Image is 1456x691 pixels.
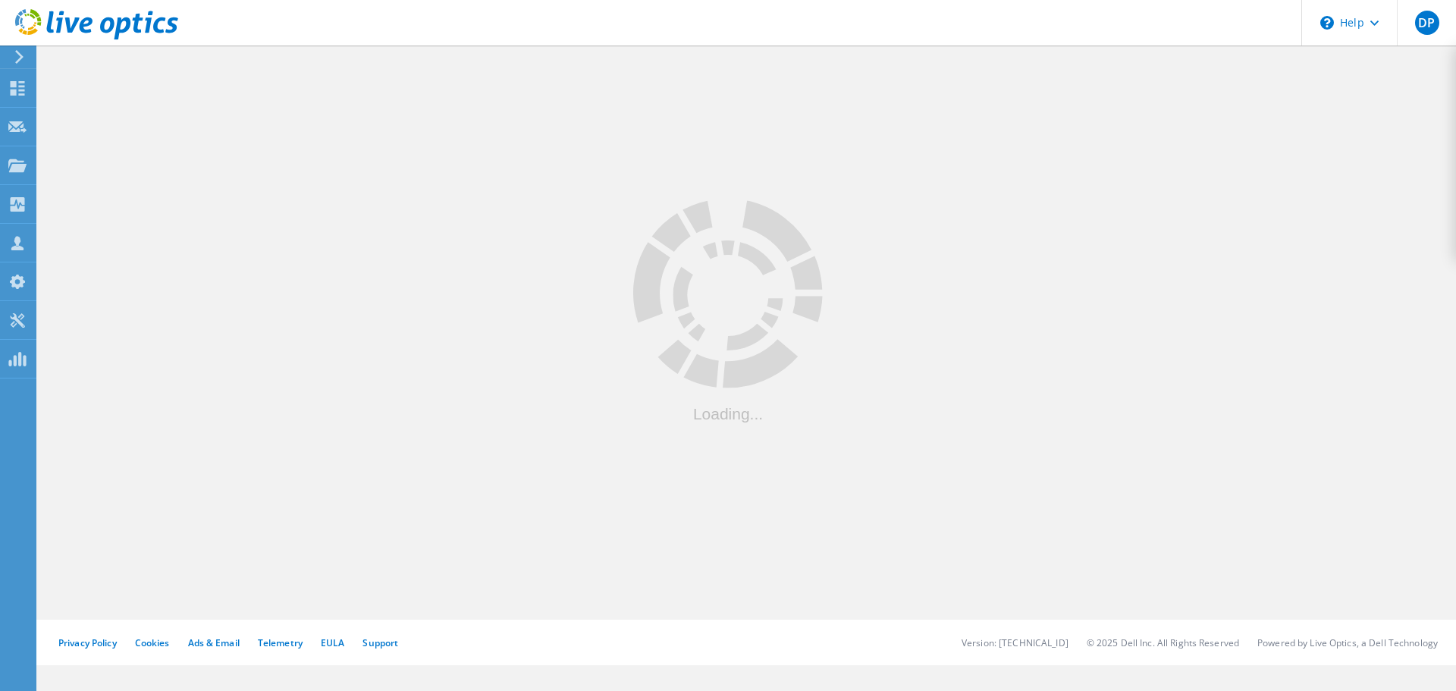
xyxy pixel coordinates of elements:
a: Privacy Policy [58,636,117,649]
div: Loading... [633,405,823,421]
a: Ads & Email [188,636,240,649]
svg: \n [1320,16,1334,30]
li: Powered by Live Optics, a Dell Technology [1257,636,1438,649]
li: © 2025 Dell Inc. All Rights Reserved [1087,636,1239,649]
li: Version: [TECHNICAL_ID] [962,636,1068,649]
a: Live Optics Dashboard [15,32,178,42]
a: Telemetry [258,636,303,649]
a: Cookies [135,636,170,649]
a: Support [362,636,398,649]
span: DP [1418,17,1435,29]
a: EULA [321,636,344,649]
